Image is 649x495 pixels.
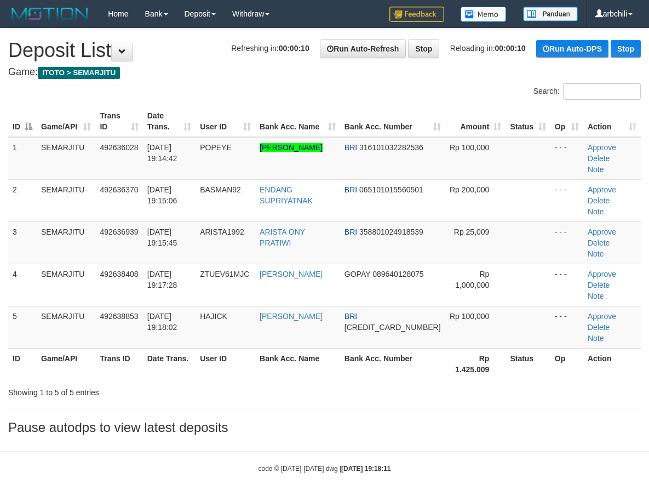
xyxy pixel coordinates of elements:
[588,270,616,278] a: Approve
[359,185,423,194] span: Copy 065101015560501 to clipboard
[563,83,641,100] input: Search:
[450,44,526,53] span: Reloading in:
[344,323,441,332] span: Copy 599501036786535 to clipboard
[37,348,95,379] th: Game/API
[8,5,91,22] img: MOTION_logo.png
[611,40,641,58] a: Stop
[8,137,37,180] td: 1
[37,221,95,264] td: SEMARJITU
[389,7,444,22] img: Feedback.jpg
[588,238,610,247] a: Delete
[200,185,241,194] span: BASMAN92
[340,106,445,137] th: Bank Acc. Number: activate to sort column ascending
[200,227,244,236] span: ARISTA1992
[583,106,641,137] th: Action: activate to sort column ascending
[450,143,489,152] span: Rp 100,000
[359,143,423,152] span: Copy 316101032282536 to clipboard
[147,185,177,205] span: [DATE] 19:15:06
[100,270,138,278] span: 492638408
[147,227,177,247] span: [DATE] 19:15:45
[200,312,227,321] span: HAJICK
[588,207,604,216] a: Note
[37,179,95,221] td: SEMARJITU
[8,106,37,137] th: ID: activate to sort column descending
[260,185,313,205] a: ENDANG SUPRIYATNAK
[506,348,550,379] th: Status
[260,143,323,152] a: [PERSON_NAME]
[95,106,142,137] th: Trans ID: activate to sort column ascending
[550,306,583,348] td: - - -
[8,264,37,306] td: 4
[344,143,357,152] span: BRI
[37,264,95,306] td: SEMARJITU
[259,465,391,473] small: code © [DATE]-[DATE] dwg |
[550,179,583,221] td: - - -
[588,334,604,343] a: Note
[550,264,583,306] td: - - -
[37,106,95,137] th: Game/API: activate to sort column ascending
[320,39,406,58] a: Run Auto-Refresh
[588,196,610,205] a: Delete
[550,137,583,180] td: - - -
[533,83,641,100] label: Search:
[344,270,370,278] span: GOPAY
[588,281,610,289] a: Delete
[372,270,423,278] span: Copy 089640128075 to clipboard
[100,185,138,194] span: 492636370
[588,165,604,174] a: Note
[196,106,255,137] th: User ID: activate to sort column ascending
[37,137,95,180] td: SEMARJITU
[200,270,249,278] span: ZTUEV61MJC
[454,227,490,236] span: Rp 25,009
[550,221,583,264] td: - - -
[147,312,177,332] span: [DATE] 19:18:02
[359,227,423,236] span: Copy 358801024918539 to clipboard
[8,221,37,264] td: 3
[143,348,196,379] th: Date Trans.
[550,348,583,379] th: Op
[100,143,138,152] span: 492636028
[260,227,305,247] a: ARISTA ONY PRATIWI
[200,143,232,152] span: POPEYE
[344,312,357,321] span: BRI
[536,40,608,58] a: Run Auto-DPS
[100,227,138,236] span: 492636939
[445,106,506,137] th: Amount: activate to sort column ascending
[506,106,550,137] th: Status: activate to sort column ascending
[8,383,262,398] div: Showing 1 to 5 of 5 entries
[495,44,526,53] strong: 00:00:10
[340,348,445,379] th: Bank Acc. Number
[8,306,37,348] td: 5
[583,348,641,379] th: Action
[344,227,357,236] span: BRI
[450,185,489,194] span: Rp 200,000
[445,348,506,379] th: Rp 1.425.009
[8,348,37,379] th: ID
[588,154,610,163] a: Delete
[588,312,616,321] a: Approve
[341,465,390,473] strong: [DATE] 19:18:11
[8,179,37,221] td: 2
[95,348,142,379] th: Trans ID
[588,292,604,300] a: Note
[255,348,340,379] th: Bank Acc. Name
[588,185,616,194] a: Approve
[279,44,309,53] strong: 00:00:10
[523,7,578,21] img: panduan.png
[260,270,323,278] a: [PERSON_NAME]
[196,348,255,379] th: User ID
[550,106,583,137] th: Op: activate to sort column ascending
[8,420,641,435] h3: Pause autodps to view latest deposits
[231,44,309,53] span: Refreshing in:
[455,270,489,289] span: Rp 1,000,000
[450,312,489,321] span: Rp 100,000
[588,143,616,152] a: Approve
[37,306,95,348] td: SEMARJITU
[588,249,604,258] a: Note
[8,39,641,61] h1: Deposit List
[408,39,439,58] a: Stop
[147,143,177,163] span: [DATE] 19:14:42
[38,67,120,79] span: ITOTO > SEMARJITU
[8,67,641,78] h4: Game:
[255,106,340,137] th: Bank Acc. Name: activate to sort column ascending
